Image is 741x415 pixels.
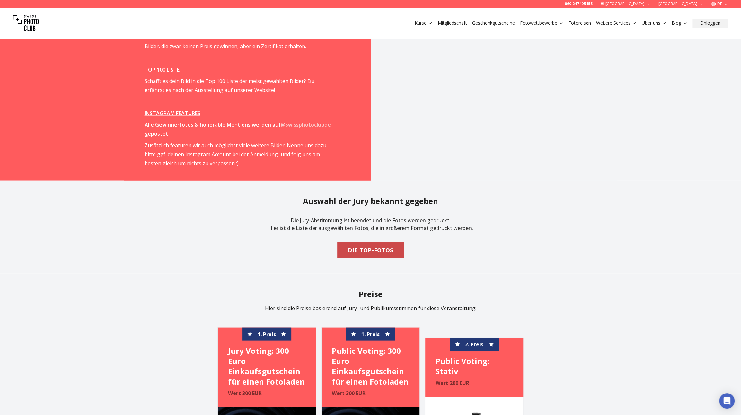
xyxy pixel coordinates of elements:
button: DIE TOP-FOTOS [337,242,404,258]
a: Geschenkgutscheine [472,20,515,26]
p: Wert 300 EUR [228,389,305,397]
span: 1. Preis [258,330,276,338]
p: Wert 300 EUR [332,389,409,397]
strong: Alle Gewinnerfotos & honorable Mentions werden auf [145,121,281,128]
h4: Public Voting: 300 Euro Einkaufsgutschein für einen Fotoladen [332,345,409,386]
button: Kurse [412,19,435,28]
u: INSTAGRAM FEATURES [145,109,200,116]
a: Mitgliedschaft [438,20,467,26]
button: Geschenkgutscheine [470,19,517,28]
div: Open Intercom Messenger [719,393,735,409]
span: 1. Preis [361,330,380,338]
a: @swissphotoclubde [281,121,331,128]
button: Fotowettbewerbe [517,19,566,28]
b: DIE TOP-FOTOS [348,245,393,254]
a: Blog [672,20,687,26]
span: Bilder, die zwar keinen Preis gewinnen, aber ein Zertifikat erhalten. [145,43,306,50]
h2: Auswahl der Jury bekannt gegeben [303,196,438,206]
p: Die Jury-Abstimmung ist beendet und die Fotos werden gedruckt. Hier ist die Liste der ausgewählte... [268,211,473,237]
a: 069 247495455 [565,1,593,6]
a: Über uns [642,20,666,26]
a: Kurse [415,20,433,26]
a: Weitere Services [596,20,637,26]
span: Schafft es dein Bild in die Top 100 Liste der meist gewählten Bilder? Du erfährst es nach der Aus... [145,77,314,93]
button: Mitgliedschaft [435,19,470,28]
u: TOP 100 LISTE [145,66,180,73]
h4: Jury Voting: 300 Euro Einkaufsgutschein für einen Fotoladen [228,345,305,386]
a: Fotowettbewerbe [520,20,563,26]
span: Zusätzlich featuren wir auch möglichst viele weitere Bilder. Nenne uns dazu bitte ggf. deinen Ins... [145,141,326,166]
button: Blog [669,19,690,28]
h4: Public Voting: Stativ [436,356,513,376]
button: Über uns [639,19,669,28]
p: Wert 200 EUR [436,379,513,386]
button: Fotoreisen [566,19,594,28]
span: 2. Preis [465,340,483,348]
button: Weitere Services [594,19,639,28]
p: Hier sind die Preise basierend auf Jury- und Publikumsstimmen für diese Veranstaltung: [170,304,571,312]
a: Fotoreisen [569,20,591,26]
img: Swiss photo club [13,10,39,36]
h2: Preise [170,289,571,299]
button: Einloggen [692,19,728,28]
strong: gepostet. [145,130,170,137]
